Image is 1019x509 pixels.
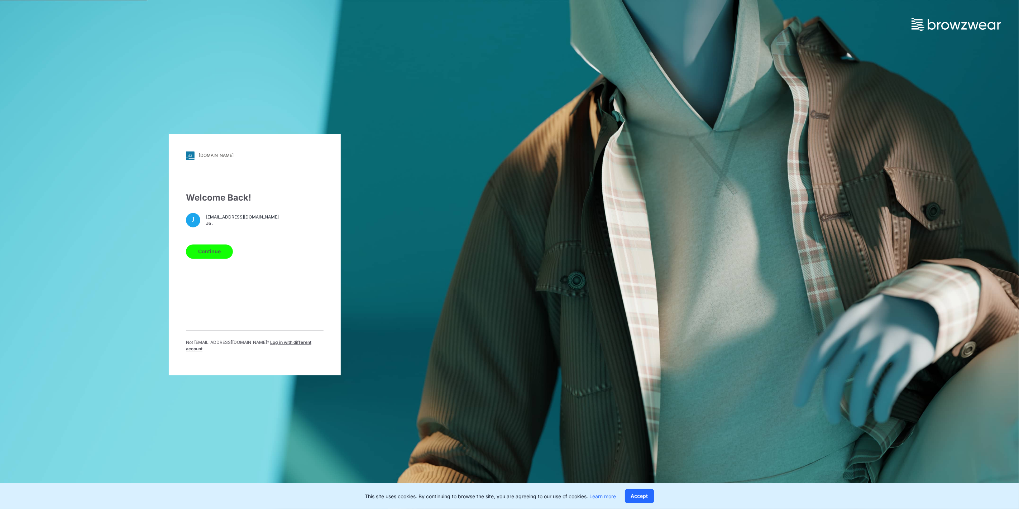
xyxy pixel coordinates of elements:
[625,489,654,503] button: Accept
[590,493,616,499] a: Learn more
[186,244,233,259] button: Continue
[186,151,195,160] img: svg+xml;base64,PHN2ZyB3aWR0aD0iMjgiIGhlaWdodD0iMjgiIHZpZXdCb3g9IjAgMCAyOCAyOCIgZmlsbD0ibm9uZSIgeG...
[912,18,1001,31] img: browzwear-logo.73288ffb.svg
[186,191,324,204] div: Welcome Back!
[365,493,616,500] p: This site uses cookies. By continuing to browse the site, you are agreeing to our use of cookies.
[199,153,234,158] div: [DOMAIN_NAME]
[186,213,200,227] div: J
[206,214,279,221] span: [EMAIL_ADDRESS][DOMAIN_NAME]
[186,151,324,160] a: [DOMAIN_NAME]
[186,339,324,352] p: Not [EMAIL_ADDRESS][DOMAIN_NAME] ?
[206,221,279,227] span: Jo .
